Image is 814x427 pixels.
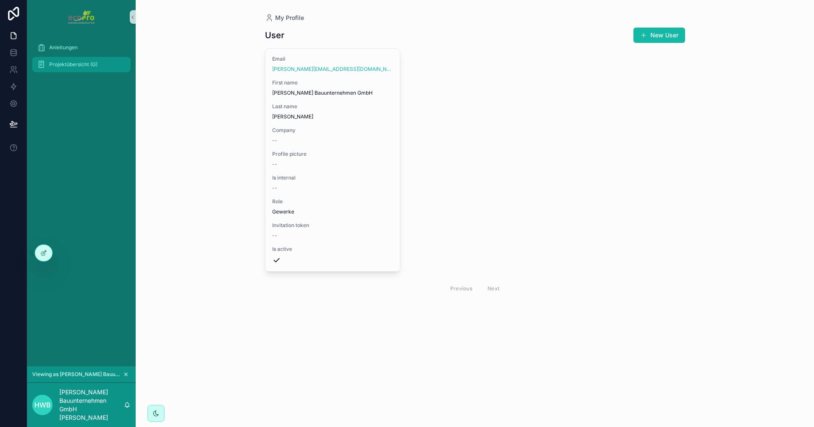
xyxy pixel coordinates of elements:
span: HWB [34,400,51,410]
span: Company [272,127,393,134]
a: Email[PERSON_NAME][EMAIL_ADDRESS][DOMAIN_NAME]First name[PERSON_NAME] Bauunternehmen GmbHLast nam... [265,48,401,272]
a: [PERSON_NAME][EMAIL_ADDRESS][DOMAIN_NAME] [272,66,393,73]
span: -- [272,185,277,191]
span: -- [272,161,277,168]
p: [PERSON_NAME] Bauunternehmen GmbH [PERSON_NAME] [59,388,124,422]
span: Role [272,198,393,205]
span: [PERSON_NAME] [272,113,393,120]
span: [PERSON_NAME] Bauunternehmen GmbH [272,90,393,96]
span: Last name [272,103,393,110]
span: Anleitungen [49,44,78,51]
span: Invitation token [272,222,393,229]
span: Is internal [272,174,393,181]
div: scrollable content [27,34,136,83]
span: Viewing as [PERSON_NAME] Bauunternehmen GmbH [32,371,121,378]
span: Gewerke [272,208,294,215]
span: Profile picture [272,151,393,157]
h1: User [265,29,284,41]
span: Email [272,56,393,62]
span: First name [272,79,393,86]
span: Is active [272,246,393,253]
a: Projektübersicht (G) [32,57,131,72]
img: App logo [68,10,94,24]
a: Anleitungen [32,40,131,55]
a: My Profile [265,14,304,22]
button: New User [633,28,685,43]
span: -- [272,137,277,144]
span: My Profile [275,14,304,22]
span: -- [272,232,277,239]
span: Projektübersicht (G) [49,61,98,68]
